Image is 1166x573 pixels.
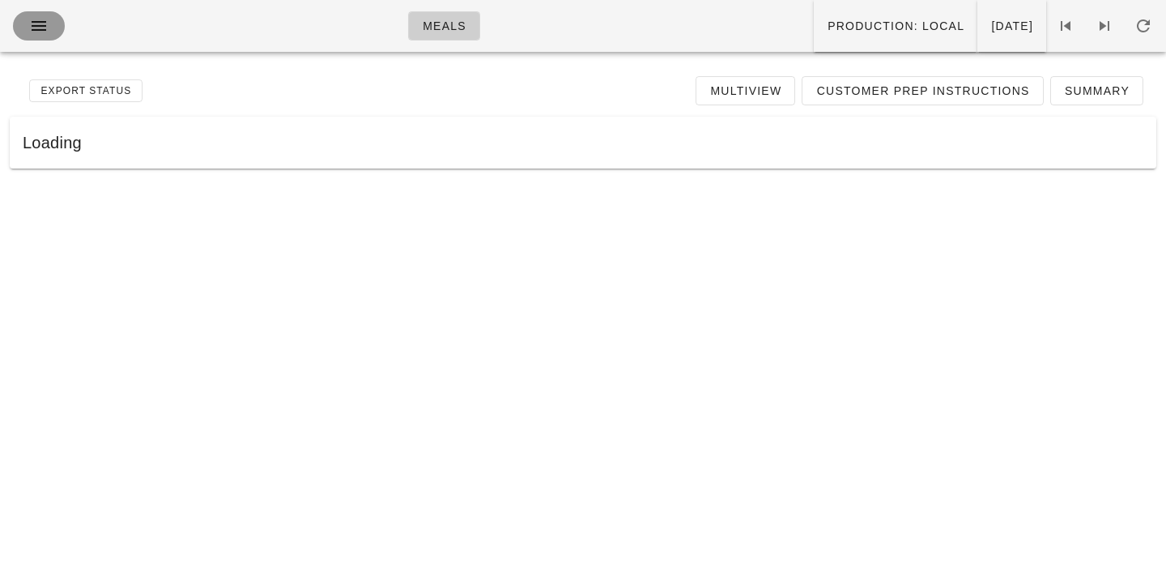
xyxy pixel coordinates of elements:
[990,19,1033,32] span: [DATE]
[1050,76,1143,105] a: Summary
[29,79,143,102] button: Export Status
[1064,84,1130,97] span: Summary
[802,76,1043,105] a: Customer Prep Instructions
[40,85,131,96] span: Export Status
[408,11,480,41] a: Meals
[709,84,781,97] span: Multiview
[696,76,795,105] a: Multiview
[827,19,964,32] span: Production: local
[422,19,466,32] span: Meals
[815,84,1029,97] span: Customer Prep Instructions
[10,117,1156,169] div: Loading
